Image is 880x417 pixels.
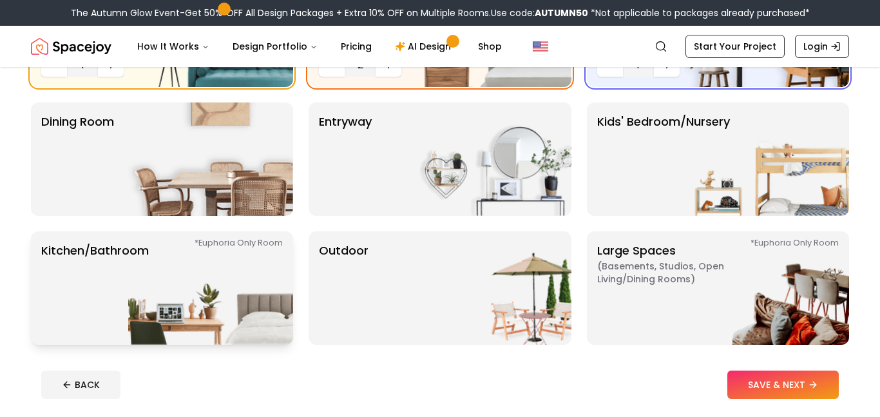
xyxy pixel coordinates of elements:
[41,371,120,399] button: BACK
[468,34,512,59] a: Shop
[684,102,849,216] img: Kids' Bedroom/Nursery
[533,39,548,54] img: United States
[222,34,328,59] button: Design Portfolio
[128,102,293,216] img: Dining Room
[795,35,849,58] a: Login
[31,34,111,59] a: Spacejoy
[685,35,785,58] a: Start Your Project
[41,242,149,335] p: Kitchen/Bathroom
[588,6,810,19] span: *Not applicable to packages already purchased*
[407,102,571,216] img: entryway
[535,6,588,19] b: AUTUMN50
[407,231,571,345] img: Outdoor
[319,242,368,335] p: Outdoor
[127,34,512,59] nav: Main
[684,231,849,345] img: Large Spaces *Euphoria Only
[491,6,588,19] span: Use code:
[31,34,111,59] img: Spacejoy Logo
[597,260,758,286] span: ( Basements, Studios, Open living/dining rooms )
[71,6,810,19] div: The Autumn Glow Event-Get 50% OFF All Design Packages + Extra 10% OFF on Multiple Rooms.
[31,26,849,67] nav: Global
[41,113,114,206] p: Dining Room
[597,113,730,206] p: Kids' Bedroom/Nursery
[319,113,372,206] p: entryway
[385,34,465,59] a: AI Design
[127,34,220,59] button: How It Works
[597,242,758,335] p: Large Spaces
[727,371,839,399] button: SAVE & NEXT
[330,34,382,59] a: Pricing
[128,231,293,345] img: Kitchen/Bathroom *Euphoria Only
